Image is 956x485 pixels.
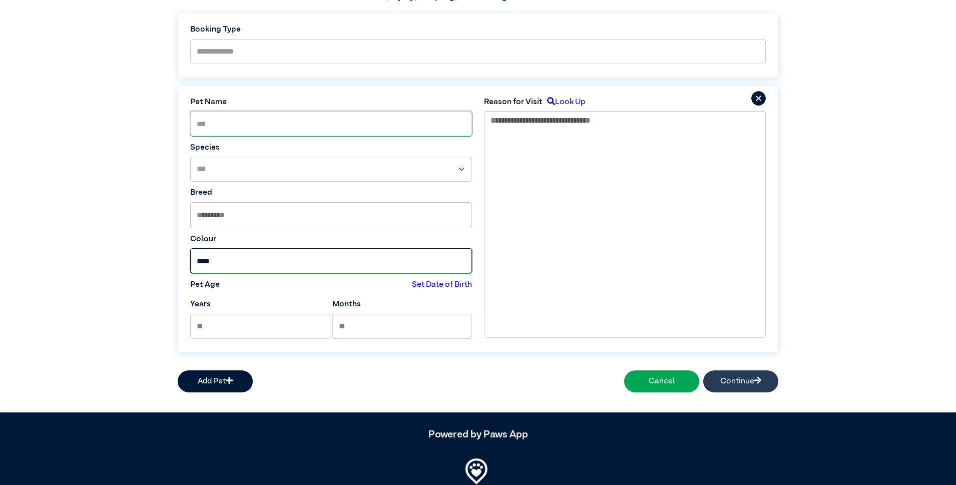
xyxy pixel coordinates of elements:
[190,142,472,154] label: Species
[412,279,472,291] label: Set Date of Birth
[543,96,585,108] label: Look Up
[190,279,220,291] label: Pet Age
[190,187,472,199] label: Breed
[190,24,766,36] label: Booking Type
[190,233,472,245] label: Colour
[190,96,472,108] label: Pet Name
[332,298,361,310] label: Months
[484,96,543,108] label: Reason for Visit
[178,370,253,392] button: Add Pet
[190,298,211,310] label: Years
[624,370,699,392] button: Cancel
[703,370,778,392] button: Continue
[178,428,778,440] h5: Powered by Paws App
